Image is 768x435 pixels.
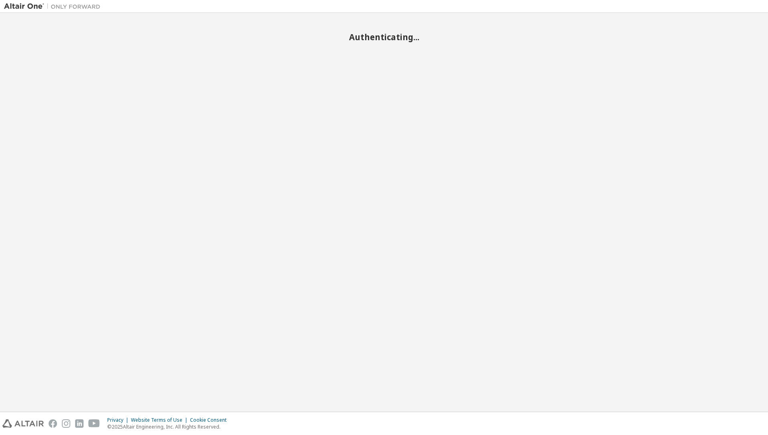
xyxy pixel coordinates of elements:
p: © 2025 Altair Engineering, Inc. All Rights Reserved. [107,423,231,430]
img: facebook.svg [49,419,57,428]
img: youtube.svg [88,419,100,428]
div: Website Terms of Use [131,417,190,423]
div: Cookie Consent [190,417,231,423]
img: Altair One [4,2,104,10]
div: Privacy [107,417,131,423]
img: instagram.svg [62,419,70,428]
img: altair_logo.svg [2,419,44,428]
img: linkedin.svg [75,419,84,428]
h2: Authenticating... [4,32,764,42]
